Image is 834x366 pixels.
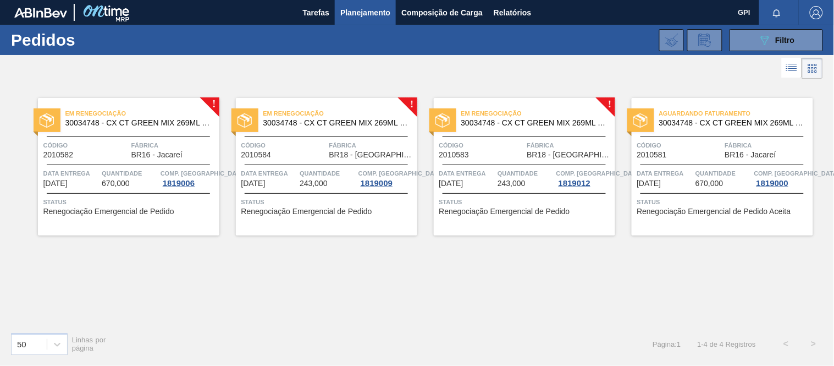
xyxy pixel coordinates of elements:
[637,168,693,179] span: Data entrega
[698,340,756,348] span: 1 - 4 de 4 Registros
[329,140,415,151] span: Fábrica
[695,179,723,188] span: 670,000
[11,34,169,46] h1: Pedidos
[43,207,174,216] span: Renegociação Emergencial de Pedido
[730,29,823,51] button: Filtro
[131,140,217,151] span: Fábrica
[263,108,417,119] span: Em renegociação
[659,119,804,127] span: 30034748 - CX CT GREEN MIX 269ML LT C8
[498,168,554,179] span: Quantidade
[302,6,329,19] span: Tarefas
[556,168,612,188] a: Comp. [GEOGRAPHIC_DATA]1819012
[17,340,26,349] div: 50
[802,58,823,79] div: Visão em Cards
[725,151,776,159] span: BR16 - Jacareí
[556,168,642,179] span: Comp. Carga
[439,168,495,179] span: Data entrega
[659,29,684,51] div: Importar Negociações dos Pedidos
[633,113,648,128] img: status
[329,151,415,159] span: BR18 - Pernambuco
[439,196,612,207] span: Status
[40,113,54,128] img: status
[300,168,356,179] span: Quantidade
[241,196,415,207] span: Status
[358,168,444,179] span: Comp. Carga
[263,119,408,127] span: 30034748 - CX CT GREEN MIX 269ML LT C8
[810,6,823,19] img: Logout
[527,151,612,159] span: BR18 - Pernambuco
[659,108,813,119] span: Aguardando Faturamento
[461,119,606,127] span: 30034748 - CX CT GREEN MIX 269ML LT C8
[43,151,74,159] span: 2010582
[241,179,266,188] span: 31/08/2025
[219,98,417,236] a: !statusEm renegociação30034748 - CX CT GREEN MIX 269ML LT C8Código2010584FábricaBR18 - [GEOGRAPHI...
[161,179,197,188] div: 1819006
[759,5,794,20] button: Notificações
[725,140,810,151] span: Fábrica
[131,151,183,159] span: BR16 - Jacareí
[358,168,415,188] a: Comp. [GEOGRAPHIC_DATA]1819009
[637,140,722,151] span: Código
[637,151,667,159] span: 2010581
[782,58,802,79] div: Visão em Lista
[556,179,593,188] div: 1819012
[14,8,67,18] img: TNhmsLtSVTkK8tSr43FrP2fwEKptu5GPRR3wAAAABJRU5ErkJggg==
[65,108,219,119] span: Em renegociação
[439,140,524,151] span: Código
[461,108,615,119] span: Em renegociação
[340,6,390,19] span: Planejamento
[800,330,827,358] button: >
[241,151,272,159] span: 2010584
[417,98,615,236] a: !statusEm renegociação30034748 - CX CT GREEN MIX 269ML LT C8Código2010583FábricaBR18 - [GEOGRAPHI...
[754,168,810,188] a: Comp. [GEOGRAPHIC_DATA]1819000
[637,196,810,207] span: Status
[241,168,297,179] span: Data entrega
[772,330,800,358] button: <
[65,119,211,127] span: 30034748 - CX CT GREEN MIX 269ML LT C8
[776,36,795,45] span: Filtro
[439,207,570,216] span: Renegociação Emergencial de Pedido
[161,168,246,179] span: Comp. Carga
[435,113,450,128] img: status
[238,113,252,128] img: status
[401,6,483,19] span: Composição de Carga
[358,179,395,188] div: 1819009
[527,140,612,151] span: Fábrica
[21,98,219,236] a: !statusEm renegociação30034748 - CX CT GREEN MIX 269ML LT C8Código2010582FábricaBR16 - JacareíDat...
[300,179,328,188] span: 243,000
[43,168,100,179] span: Data entrega
[754,179,791,188] div: 1819000
[498,179,526,188] span: 243,000
[439,179,463,188] span: 01/09/2025
[439,151,470,159] span: 2010583
[43,179,68,188] span: 29/08/2025
[687,29,722,51] div: Solicitação de Revisão de Pedidos
[161,168,217,188] a: Comp. [GEOGRAPHIC_DATA]1819006
[43,140,129,151] span: Código
[637,207,791,216] span: Renegociação Emergencial de Pedido Aceita
[615,98,813,236] a: statusAguardando Faturamento30034748 - CX CT GREEN MIX 269ML LT C8Código2010581FábricaBR16 - Jaca...
[494,6,531,19] span: Relatórios
[241,207,372,216] span: Renegociação Emergencial de Pedido
[637,179,661,188] span: 12/09/2025
[102,168,158,179] span: Quantidade
[72,336,106,352] span: Linhas por página
[241,140,327,151] span: Código
[102,179,130,188] span: 670,000
[653,340,681,348] span: Página : 1
[43,196,217,207] span: Status
[695,168,752,179] span: Quantidade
